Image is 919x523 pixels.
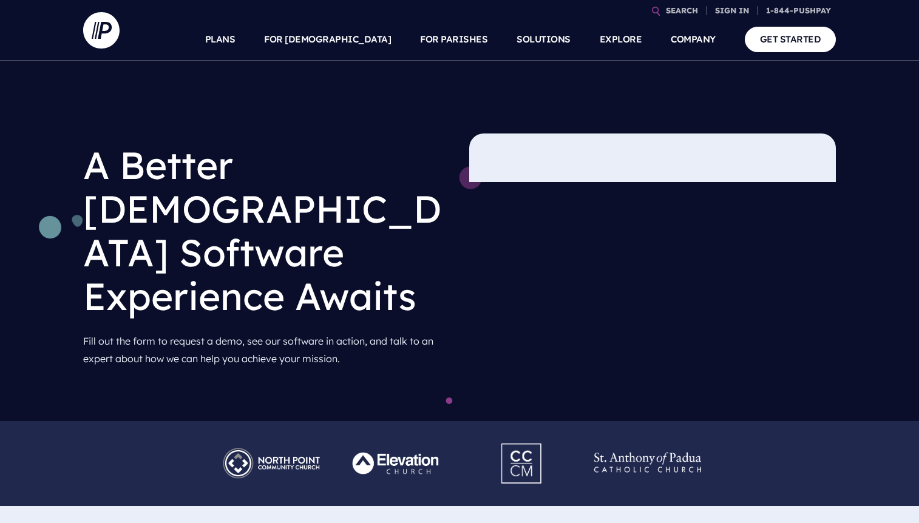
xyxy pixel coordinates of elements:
[745,27,836,52] a: GET STARTED
[600,18,642,61] a: EXPLORE
[83,133,450,328] h1: A Better [DEMOGRAPHIC_DATA] Software Experience Awaits
[478,436,566,448] picture: Pushpay_Logo__CCM
[205,18,236,61] a: PLANS
[334,440,459,453] picture: Pushpay_Logo__Elevation
[585,440,711,453] picture: Pushpay_Logo__StAnthony
[517,18,571,61] a: SOLUTIONS
[264,18,391,61] a: FOR [DEMOGRAPHIC_DATA]
[420,18,487,61] a: FOR PARISHES
[209,440,334,453] picture: Pushpay_Logo__NorthPoint
[83,328,450,373] p: Fill out the form to request a demo, see our software in action, and talk to an expert about how ...
[671,18,716,61] a: COMPANY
